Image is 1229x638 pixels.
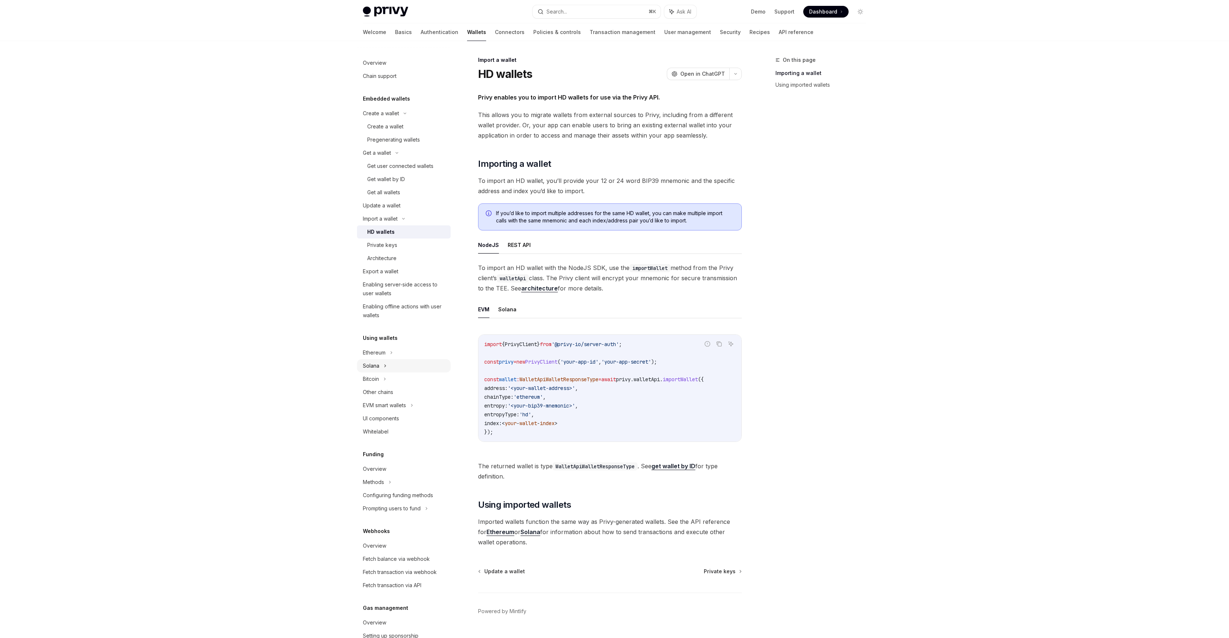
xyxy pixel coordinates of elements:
h5: Funding [363,450,384,459]
a: get wallet by ID [651,462,695,470]
a: Overview [357,56,451,70]
span: index: [484,420,502,427]
div: Architecture [367,254,396,263]
a: Get wallet by ID [357,173,451,186]
span: address: [484,385,508,391]
a: Pregenerating wallets [357,133,451,146]
span: The returned wallet is type . See for type definition. [478,461,742,481]
span: ({ [698,376,704,383]
span: your [505,420,516,427]
span: Ask AI [677,8,691,15]
button: Solana [498,301,516,318]
span: , [575,385,578,391]
div: UI components [363,414,399,423]
a: Connectors [495,23,525,41]
span: On this page [783,56,816,64]
strong: Privy enables you to import HD wallets for use via the Privy API. [478,94,660,101]
span: await [601,376,616,383]
span: 'hd' [519,411,531,418]
h5: Using wallets [363,334,398,342]
div: Import a wallet [363,214,398,223]
div: Enabling server-side access to user wallets [363,280,446,298]
button: Toggle dark mode [854,6,866,18]
button: EVM [478,301,489,318]
a: API reference [779,23,813,41]
span: import [484,341,502,348]
span: PrivyClient [525,359,557,365]
span: < [502,420,505,427]
span: walletApi [634,376,660,383]
span: ; [619,341,622,348]
a: Using imported wallets [775,79,872,91]
a: Update a wallet [357,199,451,212]
button: Search...⌘K [533,5,661,18]
span: index [540,420,555,427]
a: Authentication [421,23,458,41]
span: importWallet [663,376,698,383]
svg: Info [486,210,493,218]
div: Get all wallets [367,188,400,197]
span: Private keys [704,568,736,575]
span: } [537,341,540,348]
span: , [531,411,534,418]
div: Overview [363,59,386,67]
a: Other chains [357,386,451,399]
div: Get wallet by ID [367,175,405,184]
code: WalletApiWalletResponseType [553,462,638,470]
a: Enabling offline actions with user wallets [357,300,451,322]
a: Welcome [363,23,386,41]
span: new [516,359,525,365]
a: Private keys [704,568,741,575]
span: = [598,376,601,383]
span: from [540,341,552,348]
h5: Webhooks [363,527,390,536]
span: '<your-wallet-address>' [508,385,575,391]
a: Chain support [357,70,451,83]
div: Fetch balance via webhook [363,555,430,563]
a: Private keys [357,239,451,252]
span: }); [484,429,493,435]
div: Bitcoin [363,375,379,383]
a: Fetch transaction via webhook [357,566,451,579]
a: Wallets [467,23,486,41]
a: Overview [357,462,451,476]
a: Get all wallets [357,186,451,199]
a: HD wallets [357,225,451,239]
div: Fetch transaction via webhook [363,568,437,577]
span: This allows you to migrate wallets from external sources to Privy, including from a different wal... [478,110,742,140]
a: Export a wallet [357,265,451,278]
div: Private keys [367,241,397,249]
div: Pregenerating wallets [367,135,420,144]
a: Overview [357,616,451,629]
span: To import an HD wallet, you’ll provide your 12 or 24 word BIP39 mnemonic and the specific address... [478,176,742,196]
div: Create a wallet [363,109,399,118]
a: Fetch balance via webhook [357,552,451,566]
span: wallet [499,376,516,383]
span: Using imported wallets [478,499,571,511]
a: Basics [395,23,412,41]
a: Overview [357,539,451,552]
button: Ask AI [726,339,736,349]
span: WalletApiWalletResponseType [519,376,598,383]
div: Solana [363,361,379,370]
span: chainType: [484,394,514,400]
a: Security [720,23,741,41]
button: NodeJS [478,236,499,254]
a: Dashboard [803,6,849,18]
span: const [484,359,499,365]
div: Overview [363,465,386,473]
span: > [555,420,557,427]
span: const [484,376,499,383]
div: HD wallets [367,228,395,236]
span: ⌘ K [649,9,656,15]
button: REST API [508,236,531,254]
span: Update a wallet [484,568,525,575]
div: Update a wallet [363,201,401,210]
span: ( [557,359,560,365]
a: Update a wallet [479,568,525,575]
a: User management [664,23,711,41]
span: entropy: [484,402,508,409]
a: Transaction management [590,23,655,41]
a: Importing a wallet [775,67,872,79]
div: Configuring funding methods [363,491,433,500]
